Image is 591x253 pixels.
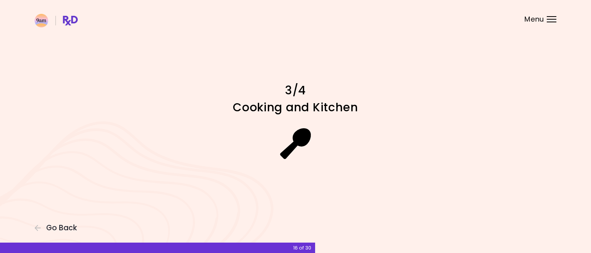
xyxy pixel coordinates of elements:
img: RxDiet [35,14,78,27]
span: Go Back [46,224,77,232]
button: Go Back [35,224,81,232]
span: Menu [524,16,544,23]
h1: 3/4 [161,83,430,98]
h1: Cooking and Kitchen [161,100,430,115]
